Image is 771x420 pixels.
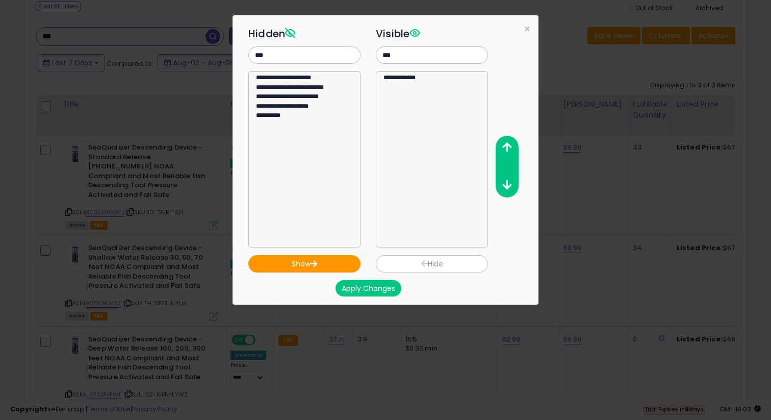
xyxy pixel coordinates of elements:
[248,26,361,41] h3: Hidden
[336,280,401,297] button: Apply Changes
[376,26,488,41] h3: Visible
[376,255,488,273] button: Hide
[524,21,530,36] span: ×
[248,255,361,273] button: Show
